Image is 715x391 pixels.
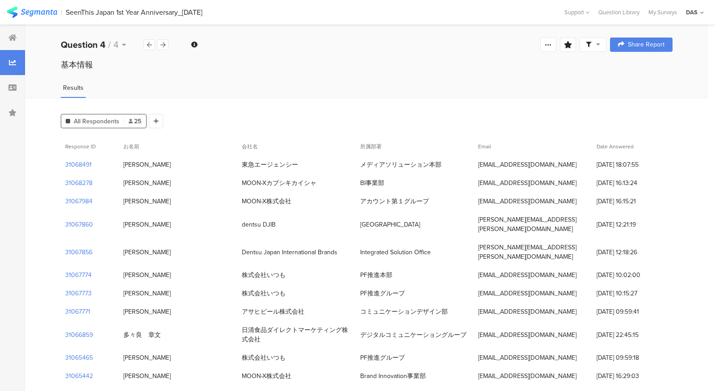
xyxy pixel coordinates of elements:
div: [PERSON_NAME] [123,160,171,169]
span: 所属部署 [360,143,382,151]
section: 31067860 [65,220,93,229]
div: PF推進本部 [360,270,392,280]
div: 基本情報 [61,59,673,71]
section: 31066859 [65,330,93,340]
div: 東急エージェンシー [242,160,298,169]
div: SeenThis Japan 1st Year Anniversary_[DATE] [66,8,202,17]
div: PF推進グループ [360,353,405,362]
span: [DATE] 16:13:24 [597,178,668,188]
div: アサヒビール株式会社 [242,307,304,316]
div: 株式会社いつも [242,289,286,298]
span: [DATE] 09:59:41 [597,307,668,316]
div: [PERSON_NAME] [123,248,171,257]
div: [PERSON_NAME] [123,307,171,316]
div: [PERSON_NAME][EMAIL_ADDRESS][PERSON_NAME][DOMAIN_NAME] [478,243,588,261]
div: 日清食品ダイレクトマーケティング株式会社 [242,325,351,344]
div: [PERSON_NAME] [123,220,171,229]
div: [EMAIL_ADDRESS][DOMAIN_NAME] [478,197,576,206]
div: メディアソリューション本部 [360,160,442,169]
div: [EMAIL_ADDRESS][DOMAIN_NAME] [478,270,576,280]
div: [GEOGRAPHIC_DATA] [360,220,420,229]
div: [EMAIL_ADDRESS][DOMAIN_NAME] [478,307,576,316]
img: segmanta logo [7,7,57,18]
div: [PERSON_NAME] [123,371,171,381]
div: [EMAIL_ADDRESS][DOMAIN_NAME] [478,353,576,362]
section: 31065442 [65,371,93,381]
span: / [108,38,111,51]
span: [DATE] 12:21:19 [597,220,668,229]
b: Question 4 [61,38,105,51]
span: Email [478,143,491,151]
section: 31068278 [65,178,93,188]
section: 31067984 [65,197,93,206]
span: Response ID [65,143,96,151]
div: [EMAIL_ADDRESS][DOMAIN_NAME] [478,178,576,188]
span: Share Report [628,42,665,48]
span: [DATE] 18:07:55 [597,160,668,169]
span: 25 [129,117,142,126]
div: 多々良 章文 [123,330,161,340]
div: [EMAIL_ADDRESS][DOMAIN_NAME] [478,289,576,298]
span: Results [63,83,84,92]
section: 31067773 [65,289,92,298]
div: Dentsu Japan International Brands [242,248,337,257]
div: BI事業部 [360,178,384,188]
div: 株式会社いつも [242,270,286,280]
span: [DATE] 12:18:26 [597,248,668,257]
section: 31068491 [65,160,92,169]
span: All Respondents [74,117,119,126]
div: dentsu DJIB [242,220,276,229]
div: [EMAIL_ADDRESS][DOMAIN_NAME] [478,371,576,381]
div: MOON-X株式会社 [242,197,291,206]
div: Integrated Solution Office [360,248,431,257]
div: アカウント第１グループ [360,197,429,206]
div: Brand Innovation事業部 [360,371,426,381]
div: MOON-X株式会社 [242,371,291,381]
div: PF推進グループ [360,289,405,298]
div: コミュニケーションデザイン部 [360,307,448,316]
span: [DATE] 16:15:21 [597,197,668,206]
span: お名前 [123,143,139,151]
span: [DATE] 10:15:27 [597,289,668,298]
div: 株式会社いつも [242,353,286,362]
div: | [61,7,62,17]
span: Date Answered [597,143,634,151]
div: [PERSON_NAME] [123,353,171,362]
span: [DATE] 22:45:15 [597,330,668,340]
div: [PERSON_NAME] [123,178,171,188]
div: [EMAIL_ADDRESS][DOMAIN_NAME] [478,330,576,340]
a: Question Library [594,8,644,17]
div: [PERSON_NAME] [123,270,171,280]
div: デジタルコミュニケーショングループ [360,330,467,340]
div: MOON-Xカブシキカイシャ [242,178,316,188]
div: [EMAIL_ADDRESS][DOMAIN_NAME] [478,160,576,169]
section: 31067856 [65,248,93,257]
span: [DATE] 09:59:18 [597,353,668,362]
span: [DATE] 10:02:00 [597,270,668,280]
section: 31065465 [65,353,93,362]
section: 31067771 [65,307,90,316]
div: [PERSON_NAME] [123,289,171,298]
div: Support [564,5,589,19]
a: My Surveys [644,8,681,17]
div: [PERSON_NAME][EMAIL_ADDRESS][PERSON_NAME][DOMAIN_NAME] [478,215,588,234]
span: 4 [114,38,118,51]
div: DAS [686,8,698,17]
section: 31067774 [65,270,92,280]
span: [DATE] 16:29:03 [597,371,668,381]
div: [PERSON_NAME] [123,197,171,206]
span: 会社名 [242,143,258,151]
